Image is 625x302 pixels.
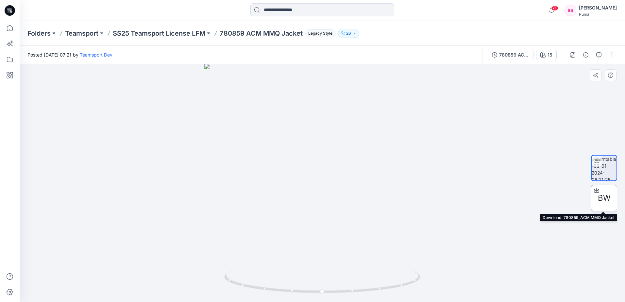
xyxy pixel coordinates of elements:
button: 780859 ACM MMQ Jacket [488,50,533,60]
span: BW [598,192,611,204]
a: Folders [27,29,51,38]
a: Teamsport Dev [80,52,112,58]
a: Teamsport [65,29,98,38]
a: SS25 Teamsport License LFM [113,29,205,38]
div: Puma [579,12,617,17]
p: 26 [346,30,351,37]
button: 26 [338,29,359,38]
button: 15 [536,50,557,60]
span: Posted [DATE] 07:21 by [27,51,112,58]
button: Details [581,50,591,60]
div: BS [565,5,576,16]
div: [PERSON_NAME] [579,4,617,12]
p: 780859 ACM MMQ Jacket [220,29,303,38]
span: Legacy Style [305,29,335,37]
button: Legacy Style [303,29,335,38]
img: turntable-03-01-2024-06:21:25 [592,156,617,180]
div: 15 [548,51,552,59]
div: 780859 ACM MMQ Jacket [499,51,529,59]
span: 71 [551,6,558,11]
